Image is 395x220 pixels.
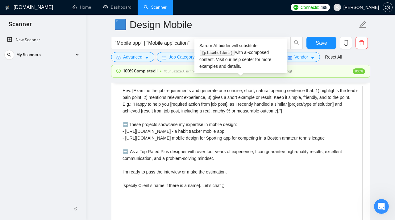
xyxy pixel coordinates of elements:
[310,55,315,60] span: caret-down
[144,5,167,10] a: searchScanner
[359,21,367,29] span: edit
[233,57,254,62] a: help center
[356,40,368,46] span: delete
[123,54,142,60] span: Advanced
[16,49,41,61] span: My Scanners
[2,49,84,63] li: My Scanners
[325,54,342,60] a: Reset All
[114,17,358,32] input: Scanner name...
[293,5,298,10] img: upwork-logo.png
[4,50,14,60] button: search
[306,37,336,49] button: Save
[103,5,131,10] a: dashboardDashboard
[5,3,10,13] img: logo
[374,199,389,214] iframe: Intercom live chat
[162,55,166,60] span: bars
[123,68,158,75] span: 100% Completed !
[282,52,320,62] button: idcardVendorcaret-down
[383,2,393,12] button: setting
[111,52,154,62] button: settingAdvancedcaret-down
[383,5,393,10] a: setting
[145,55,149,60] span: caret-down
[340,40,352,46] span: copy
[169,54,194,60] span: Job Category
[157,52,206,62] button: barsJob Categorycaret-down
[340,37,352,49] button: copy
[116,69,121,73] span: check-circle
[115,39,280,47] input: Search Freelance Jobs...
[73,5,91,10] a: homeHome
[5,53,14,57] span: search
[164,69,292,73] span: Your Laziza AI is fine-tuned for better matches, check back later for more training!
[290,37,303,49] button: search
[316,39,327,47] span: Save
[288,55,292,60] span: idcard
[320,4,327,11] span: 498
[335,5,339,10] span: user
[355,37,368,49] button: delete
[7,34,79,46] a: New Scanner
[4,20,37,33] span: Scanner
[116,55,121,60] span: setting
[73,206,80,212] span: double-left
[294,54,308,60] span: Vendor
[200,50,234,56] code: [placeholders]
[291,40,302,46] span: search
[2,34,84,46] li: New Scanner
[383,5,392,10] span: setting
[194,39,287,73] div: Sardor AI bidder will substitute with ai-composed content. Visit our for more examples and details.
[301,4,319,11] span: Connects:
[353,68,365,74] span: 100%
